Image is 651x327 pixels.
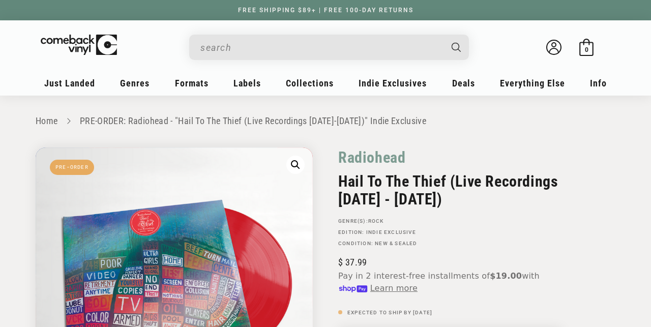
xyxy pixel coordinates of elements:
button: Search [443,35,470,60]
div: Search [189,35,469,60]
a: Home [36,115,57,126]
span: Indie Exclusives [359,78,427,88]
span: Expected To Ship By [DATE] [347,310,432,315]
nav: breadcrumbs [36,114,615,129]
span: Formats [175,78,209,88]
p: Edition: [338,229,562,235]
a: Rock [368,218,384,224]
span: Just Landed [44,78,95,88]
a: PRE-ORDER: Radiohead - "Hail To The Thief (Live Recordings [DATE]-[DATE])" Indie Exclusive [80,115,426,126]
span: Deals [452,78,475,88]
a: Indie Exclusive [366,229,416,235]
a: FREE SHIPPING $89+ | FREE 100-DAY RETURNS [228,7,424,14]
span: Collections [286,78,334,88]
span: $ [338,257,343,267]
span: 37.99 [338,257,367,267]
h2: Hail To The Thief (Live Recordings [DATE] - [DATE]) [338,172,562,208]
p: GENRE(S): [338,218,562,224]
a: Radiohead [338,147,405,167]
span: 0 [585,46,588,53]
span: Info [590,78,607,88]
span: Labels [233,78,261,88]
p: Condition: New & Sealed [338,241,562,247]
span: Everything Else [500,78,565,88]
input: search [200,37,441,58]
span: Pre-Order [50,160,94,175]
span: Genres [120,78,150,88]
